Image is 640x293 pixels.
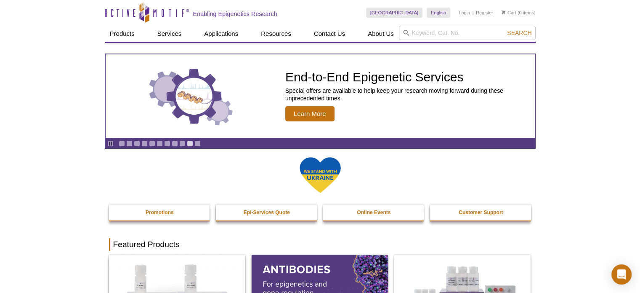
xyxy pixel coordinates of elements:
span: Learn More [285,106,335,121]
div: Open Intercom Messenger [611,264,632,285]
a: [GEOGRAPHIC_DATA] [366,8,423,18]
li: (0 items) [502,8,536,18]
a: Applications [199,26,243,42]
span: Search [507,30,531,36]
img: Three gears with decorative charts inside the larger center gear. [149,67,233,126]
a: Go to slide 7 [164,140,170,147]
strong: Customer Support [459,210,503,215]
a: Epi-Services Quote [216,204,318,220]
img: Your Cart [502,10,505,14]
a: Go to slide 9 [179,140,186,147]
a: Go to slide 3 [134,140,140,147]
a: Cart [502,10,516,16]
a: Go to slide 8 [172,140,178,147]
a: Login [459,10,470,16]
a: Go to slide 2 [126,140,133,147]
input: Keyword, Cat. No. [399,26,536,40]
a: Go to slide 6 [157,140,163,147]
a: Go to slide 10 [187,140,193,147]
strong: Promotions [146,210,174,215]
a: Customer Support [430,204,532,220]
p: Special offers are available to help keep your research moving forward during these unprecedented... [285,87,531,102]
a: Promotions [109,204,211,220]
button: Search [505,29,534,37]
a: About Us [363,26,399,42]
h2: End-to-End Epigenetic Services [285,71,531,83]
a: Go to slide 1 [119,140,125,147]
strong: Epi-Services Quote [244,210,290,215]
a: Online Events [323,204,425,220]
a: Products [105,26,140,42]
a: Resources [256,26,296,42]
h2: Enabling Epigenetics Research [193,10,277,18]
a: Services [152,26,187,42]
h2: Featured Products [109,238,531,251]
li: | [473,8,474,18]
article: End-to-End Epigenetic Services [106,54,535,138]
a: Toggle autoplay [107,140,114,147]
a: Go to slide 4 [141,140,148,147]
img: We Stand With Ukraine [299,156,341,194]
a: Go to slide 11 [194,140,201,147]
a: Three gears with decorative charts inside the larger center gear. End-to-End Epigenetic Services ... [106,54,535,138]
a: Go to slide 5 [149,140,155,147]
a: Contact Us [309,26,350,42]
strong: Online Events [357,210,390,215]
a: Register [476,10,493,16]
a: English [427,8,450,18]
